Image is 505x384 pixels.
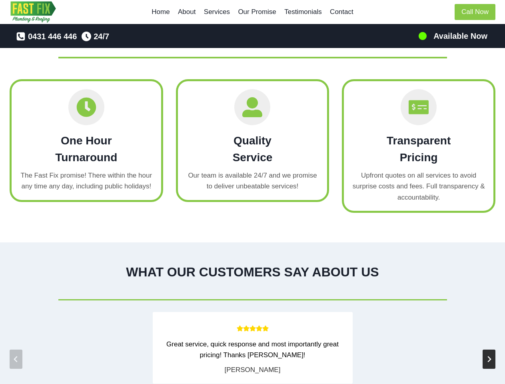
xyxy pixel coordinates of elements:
[174,2,200,22] a: About
[455,4,495,20] a: Call Now
[20,170,153,192] p: The Fast Fix promise! There within the hour any time any day, including public holidays!
[433,30,487,42] h5: Available Now
[94,30,109,43] span: 24/7
[10,350,22,369] button: Go to last slide
[161,339,345,360] div: Great service, quick response and most importantly great pricing! Thanks [PERSON_NAME]!
[186,170,319,192] p: Our team is available 24/7 and we promise to deliver unbeatable services!
[16,30,77,43] a: 0431 446 446
[20,132,153,166] h2: One Hour Turnaround
[10,262,495,282] h1: WHAT OUR CUSTOMERS SAY ABOUT US
[326,2,357,22] a: Contact
[186,132,319,166] h2: Quality Service
[28,30,77,43] span: 0431 446 446
[280,2,326,22] a: Testimonials
[148,2,357,22] nav: Primary Navigation
[352,132,485,166] h2: Transparent Pricing
[234,2,280,22] a: Our Promise
[352,170,485,203] p: Upfront quotes on all services to avoid surprise costs and fees. Full transparency & accountability.
[148,2,174,22] a: Home
[483,350,495,369] button: Next slide
[225,364,281,375] div: [PERSON_NAME]
[200,2,234,22] a: Services
[418,31,427,41] img: 100-percents.png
